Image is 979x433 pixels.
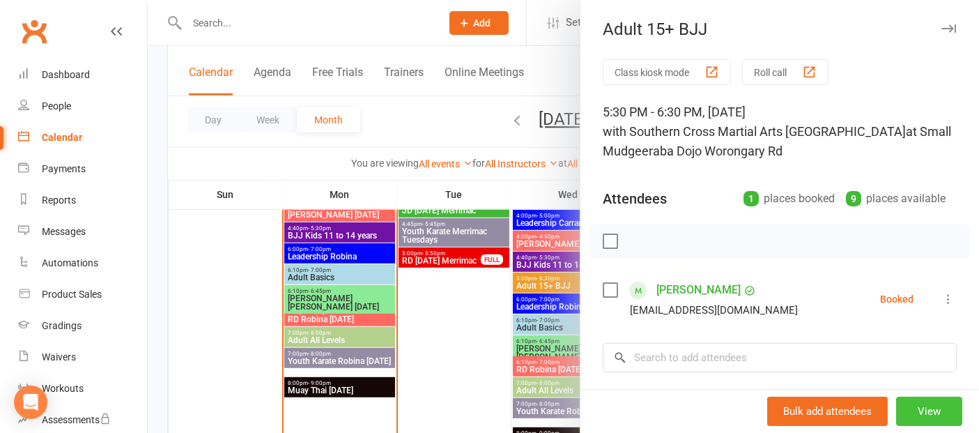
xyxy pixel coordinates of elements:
[17,14,52,49] a: Clubworx
[42,414,111,425] div: Assessments
[42,226,86,237] div: Messages
[630,301,798,319] div: [EMAIL_ADDRESS][DOMAIN_NAME]
[896,397,962,426] button: View
[42,100,71,112] div: People
[18,59,147,91] a: Dashboard
[743,191,759,206] div: 1
[18,153,147,185] a: Payments
[743,189,835,208] div: places booked
[18,122,147,153] a: Calendar
[18,248,147,279] a: Automations
[18,279,147,310] a: Product Sales
[42,69,90,80] div: Dashboard
[18,216,147,248] a: Messages
[580,20,979,39] div: Adult 15+ BJJ
[42,320,82,331] div: Gradings
[846,189,946,208] div: places available
[42,289,102,300] div: Product Sales
[18,310,147,342] a: Gradings
[603,124,906,139] span: with Southern Cross Martial Arts [GEOGRAPHIC_DATA]
[18,91,147,122] a: People
[603,102,957,161] div: 5:30 PM - 6:30 PM, [DATE]
[846,191,861,206] div: 9
[603,189,667,208] div: Attendees
[656,279,741,301] a: [PERSON_NAME]
[603,343,957,372] input: Search to add attendees
[742,59,828,85] button: Roll call
[18,373,147,404] a: Workouts
[880,294,914,304] div: Booked
[767,397,888,426] button: Bulk add attendees
[42,195,76,206] div: Reports
[603,59,731,85] button: Class kiosk mode
[42,163,86,174] div: Payments
[18,342,147,373] a: Waivers
[42,383,84,394] div: Workouts
[14,386,47,419] div: Open Intercom Messenger
[42,351,76,363] div: Waivers
[18,185,147,216] a: Reports
[42,132,82,143] div: Calendar
[42,257,98,268] div: Automations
